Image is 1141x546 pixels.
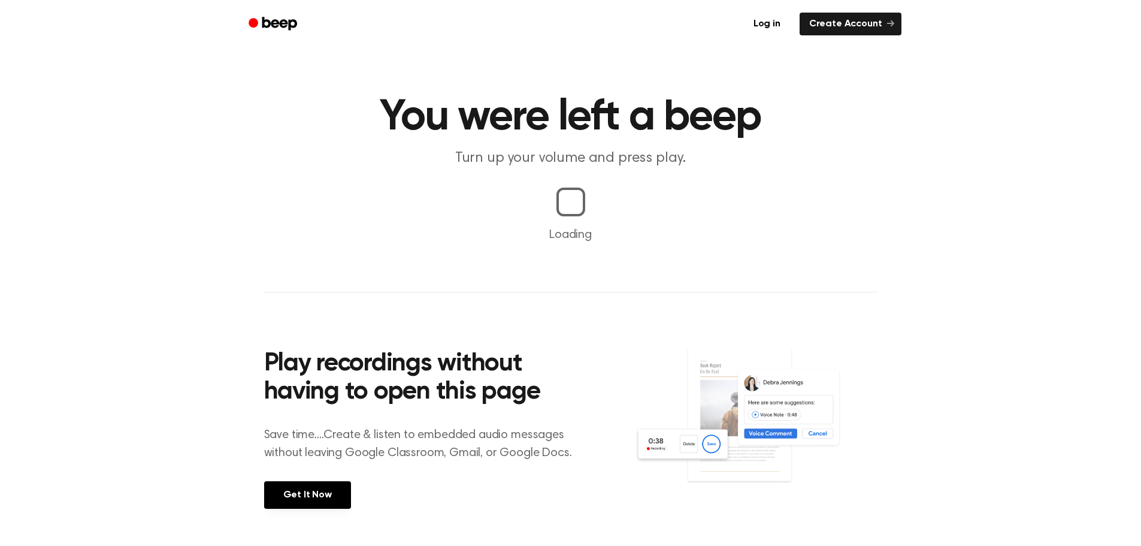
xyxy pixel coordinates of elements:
a: Log in [742,10,792,38]
a: Create Account [800,13,901,35]
h1: You were left a beep [264,96,877,139]
p: Turn up your volume and press play. [341,149,801,168]
a: Get It Now [264,481,351,509]
h2: Play recordings without having to open this page [264,350,587,407]
a: Beep [240,13,308,36]
img: Voice Comments on Docs and Recording Widget [634,346,877,508]
p: Loading [14,226,1127,244]
p: Save time....Create & listen to embedded audio messages without leaving Google Classroom, Gmail, ... [264,426,587,462]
